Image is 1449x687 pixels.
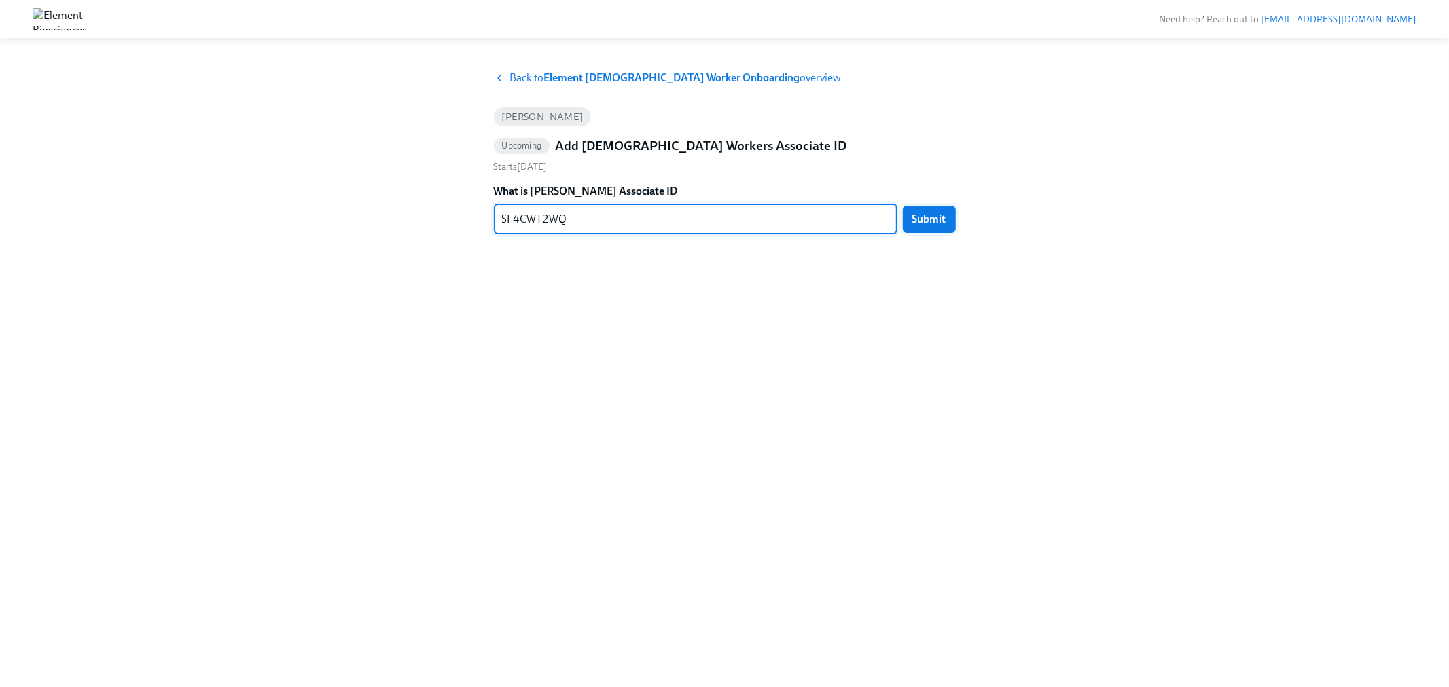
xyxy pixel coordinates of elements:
[912,212,946,226] span: Submit
[1261,14,1416,25] a: [EMAIL_ADDRESS][DOMAIN_NAME]
[494,161,548,172] span: Wednesday, October 8th 2025, 9:00 am
[1159,14,1416,25] span: Need help? Reach out to
[502,211,889,227] textarea: SF4CWT2WQ
[903,206,956,233] button: Submit
[494,112,592,122] span: [PERSON_NAME]
[494,184,956,199] label: What is [PERSON_NAME] Associate ID
[494,71,956,86] a: Back toElement [DEMOGRAPHIC_DATA] Worker Onboardingoverview
[494,141,550,151] span: Upcoming
[555,137,846,155] h5: Add [DEMOGRAPHIC_DATA] Workers Associate ID
[510,71,842,86] span: Back to overview
[544,71,800,84] strong: Element [DEMOGRAPHIC_DATA] Worker Onboarding
[33,8,87,30] img: Element Biosciences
